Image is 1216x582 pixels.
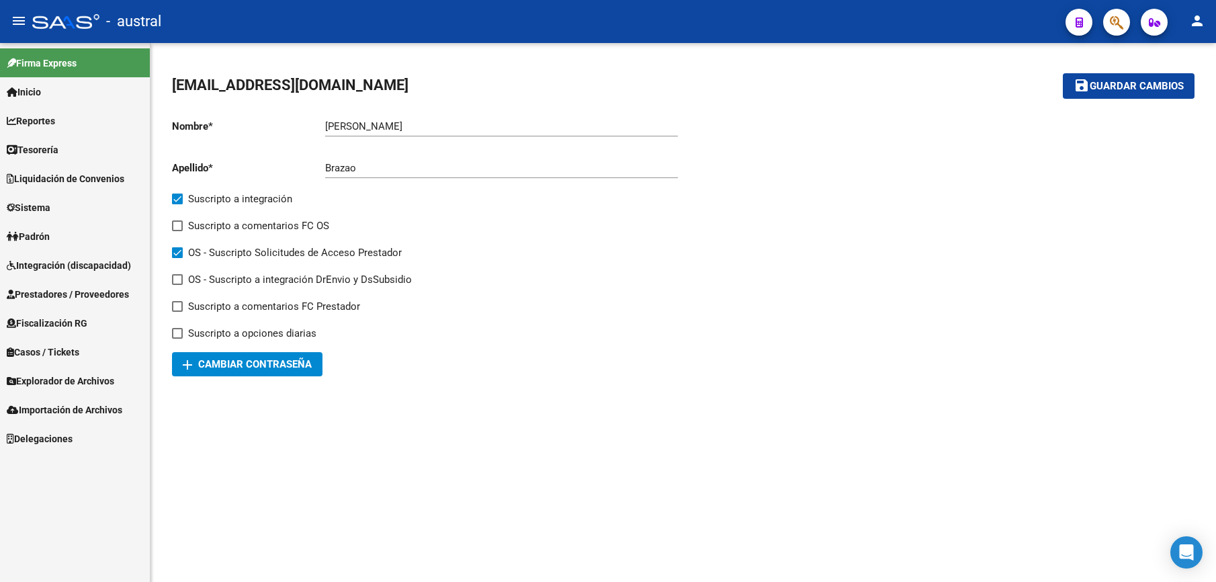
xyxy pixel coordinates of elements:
span: Importación de Archivos [7,403,122,417]
button: Guardar cambios [1063,73,1195,98]
mat-icon: add [179,357,196,373]
span: Liquidación de Convenios [7,171,124,186]
p: Nombre [172,119,325,134]
span: Integración (discapacidad) [7,258,131,273]
span: Suscripto a comentarios FC Prestador [188,298,360,315]
span: Reportes [7,114,55,128]
span: - austral [106,7,161,36]
span: Fiscalización RG [7,316,87,331]
span: Suscripto a opciones diarias [188,325,316,341]
span: OS - Suscripto Solicitudes de Acceso Prestador [188,245,402,261]
span: [EMAIL_ADDRESS][DOMAIN_NAME] [172,77,408,93]
mat-icon: menu [11,13,27,29]
span: Explorador de Archivos [7,374,114,388]
button: Cambiar Contraseña [172,352,322,376]
span: Suscripto a integración [188,191,292,207]
span: Padrón [7,229,50,244]
span: Guardar cambios [1090,81,1184,93]
span: Suscripto a comentarios FC OS [188,218,329,234]
span: Prestadores / Proveedores [7,287,129,302]
span: Sistema [7,200,50,215]
span: Casos / Tickets [7,345,79,360]
span: OS - Suscripto a integración DrEnvio y DsSubsidio [188,272,412,288]
mat-icon: person [1189,13,1205,29]
span: Tesorería [7,142,58,157]
div: Open Intercom Messenger [1170,536,1203,569]
span: Firma Express [7,56,77,71]
mat-icon: save [1074,77,1090,93]
span: Inicio [7,85,41,99]
span: Cambiar Contraseña [183,358,312,370]
p: Apellido [172,161,325,175]
span: Delegaciones [7,431,73,446]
